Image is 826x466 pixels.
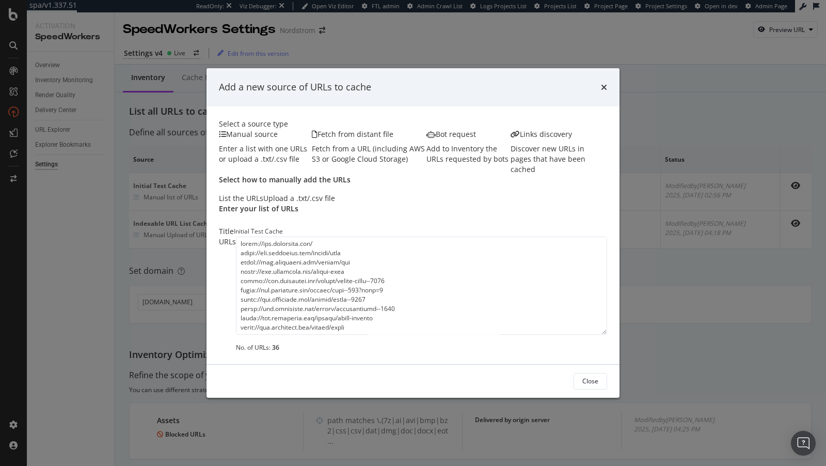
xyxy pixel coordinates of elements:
div: Fetch from distant file [312,129,426,139]
div: URLs [219,237,236,352]
div: times [601,81,607,94]
div: Add to Inventory the URLs requested by bots [426,144,511,164]
div: Initial Test Cache [234,227,420,236]
div: Title [219,226,234,237]
div: Fetch from a URL (including AWS S3 or Google Cloud Storage) [312,144,426,164]
div: Enter your list of URLs [219,204,607,214]
div: No. of URLs: [236,343,607,352]
div: 36 [272,343,279,352]
div: Manual source [219,129,312,139]
div: Add a new source of URLs to cache [219,81,371,94]
div: Upload a .txt/.csv file [263,193,335,204]
div: Discover new URLs in pages that have been cached [511,144,607,175]
div: Close [582,377,598,385]
div: Links discovery [511,129,607,139]
div: Bot request [426,129,511,139]
div: List the URLs [219,193,263,204]
textarea: lorem://ips.dolorsita.con/ adipi://eli.seddoeius.tem/incidi/utla etdol://mag.aliquaeni.adm/veniam... [236,237,607,335]
div: Open Intercom Messenger [791,431,816,456]
div: Select a source type [219,119,607,129]
div: modal [206,68,619,398]
div: Enter a list with one URLs or upload a .txt/.csv file [219,144,312,164]
button: Close [574,373,607,390]
div: Select how to manually add the URLs [219,175,607,185]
